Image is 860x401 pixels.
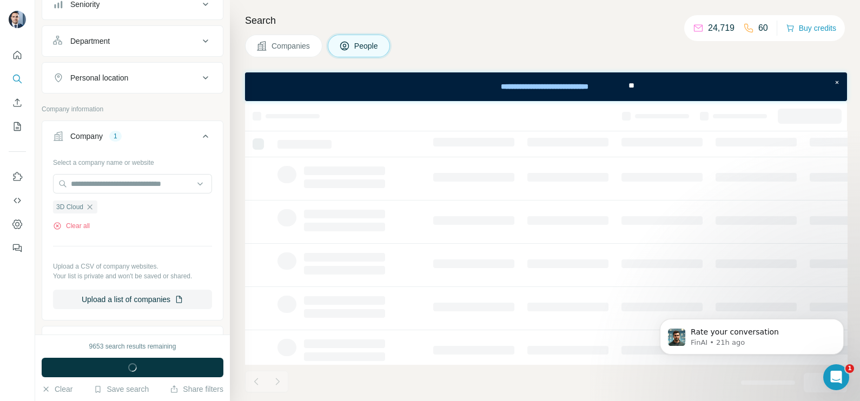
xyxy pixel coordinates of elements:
[89,342,176,351] div: 9653 search results remaining
[758,22,768,35] p: 60
[9,45,26,65] button: Quick start
[845,364,854,373] span: 1
[786,21,836,36] button: Buy credits
[42,65,223,91] button: Personal location
[170,384,223,395] button: Share filters
[94,384,149,395] button: Save search
[9,215,26,234] button: Dashboard
[644,296,860,372] iframe: Intercom notifications message
[9,93,26,112] button: Enrich CSV
[823,364,849,390] iframe: Intercom live chat
[272,41,311,51] span: Companies
[9,117,26,136] button: My lists
[42,123,223,153] button: Company1
[42,329,223,355] button: Industry
[245,72,847,101] iframe: Banner
[9,69,26,89] button: Search
[708,22,735,35] p: 24,719
[9,238,26,258] button: Feedback
[42,104,223,114] p: Company information
[354,41,379,51] span: People
[9,191,26,210] button: Use Surfe API
[42,28,223,54] button: Department
[53,271,212,281] p: Your list is private and won't be saved or shared.
[109,131,122,141] div: 1
[245,13,847,28] h4: Search
[9,11,26,28] img: Avatar
[56,202,83,212] span: 3D Cloud
[70,36,110,46] div: Department
[53,221,90,231] button: Clear all
[53,262,212,271] p: Upload a CSV of company websites.
[53,290,212,309] button: Upload a list of companies
[9,167,26,186] button: Use Surfe on LinkedIn
[70,131,103,142] div: Company
[70,72,128,83] div: Personal location
[53,153,212,168] div: Select a company name or website
[42,384,72,395] button: Clear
